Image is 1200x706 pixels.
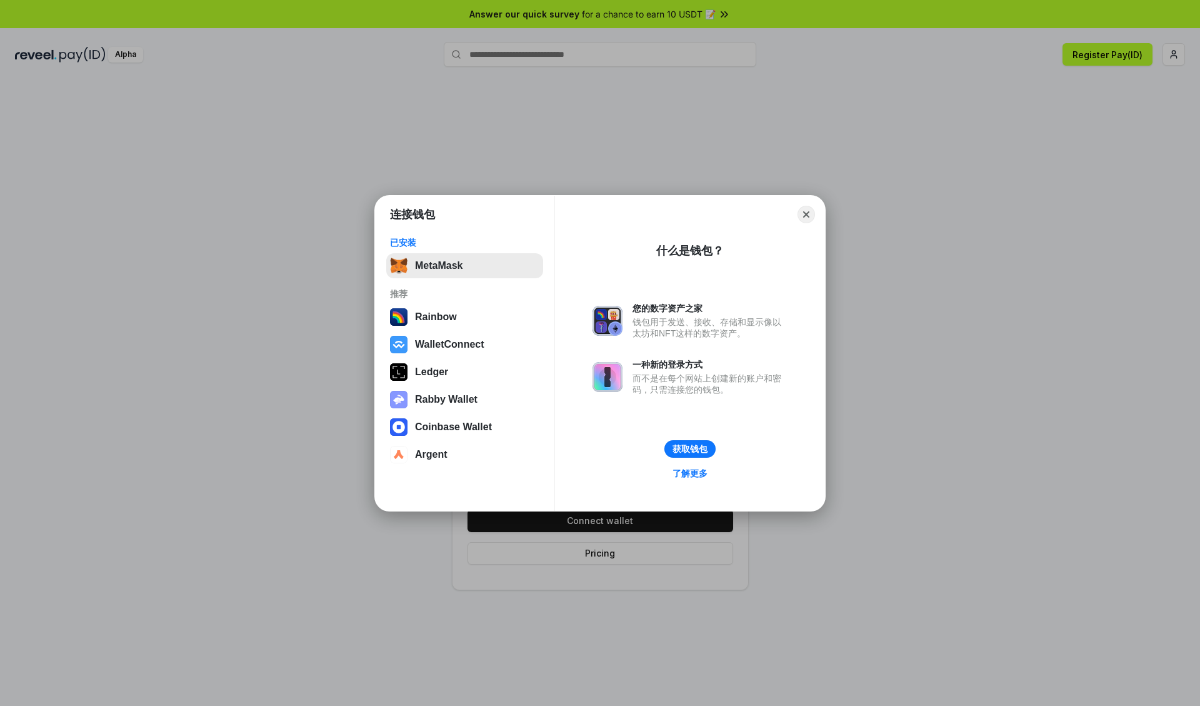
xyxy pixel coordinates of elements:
[672,468,707,479] div: 了解更多
[390,336,407,353] img: svg+xml,%3Csvg%20width%3D%2228%22%20height%3D%2228%22%20viewBox%3D%220%200%2028%2028%22%20fill%3D...
[386,360,543,385] button: Ledger
[632,359,787,370] div: 一种新的登录方式
[665,465,715,482] a: 了解更多
[415,394,477,405] div: Rabby Wallet
[390,446,407,463] img: svg+xml,%3Csvg%20width%3D%2228%22%20height%3D%2228%22%20viewBox%3D%220%200%2028%2028%22%20fill%3D...
[390,418,407,436] img: svg+xml,%3Csvg%20width%3D%2228%22%20height%3D%2228%22%20viewBox%3D%220%200%2028%2028%22%20fill%3D...
[415,311,457,323] div: Rainbow
[386,442,543,467] button: Argent
[390,257,407,275] img: svg+xml,%3Csvg%20fill%3D%22none%22%20height%3D%2233%22%20viewBox%3D%220%200%2035%2033%22%20width%...
[390,391,407,408] img: svg+xml,%3Csvg%20xmlns%3D%22http%3A%2F%2Fwww.w3.org%2F2000%2Fsvg%22%20fill%3D%22none%22%20viewBox...
[632,373,787,395] div: 而不是在每个网站上创建新的账户和密码，只需连接您的钱包。
[390,288,539,300] div: 推荐
[386,387,543,412] button: Rabby Wallet
[592,306,622,336] img: svg+xml,%3Csvg%20xmlns%3D%22http%3A%2F%2Fwww.w3.org%2F2000%2Fsvg%22%20fill%3D%22none%22%20viewBox...
[386,305,543,330] button: Rainbow
[672,443,707,455] div: 获取钱包
[390,363,407,381] img: svg+xml,%3Csvg%20xmlns%3D%22http%3A%2F%2Fwww.w3.org%2F2000%2Fsvg%22%20width%3D%2228%22%20height%3...
[632,316,787,339] div: 钱包用于发送、接收、存储和显示像以太坊和NFT这样的数字资产。
[415,260,462,271] div: MetaMask
[386,332,543,357] button: WalletConnect
[390,308,407,326] img: svg+xml,%3Csvg%20width%3D%22120%22%20height%3D%22120%22%20viewBox%3D%220%200%20120%20120%22%20fil...
[415,366,448,378] div: Ledger
[592,362,622,392] img: svg+xml,%3Csvg%20xmlns%3D%22http%3A%2F%2Fwww.w3.org%2F2000%2Fsvg%22%20fill%3D%22none%22%20viewBox...
[415,339,484,350] div: WalletConnect
[386,415,543,440] button: Coinbase Wallet
[656,243,724,258] div: 什么是钱包？
[415,421,492,433] div: Coinbase Wallet
[797,206,815,223] button: Close
[390,207,435,222] h1: 连接钱包
[415,449,447,460] div: Argent
[390,237,539,248] div: 已安装
[664,440,716,458] button: 获取钱包
[632,303,787,314] div: 您的数字资产之家
[386,253,543,278] button: MetaMask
